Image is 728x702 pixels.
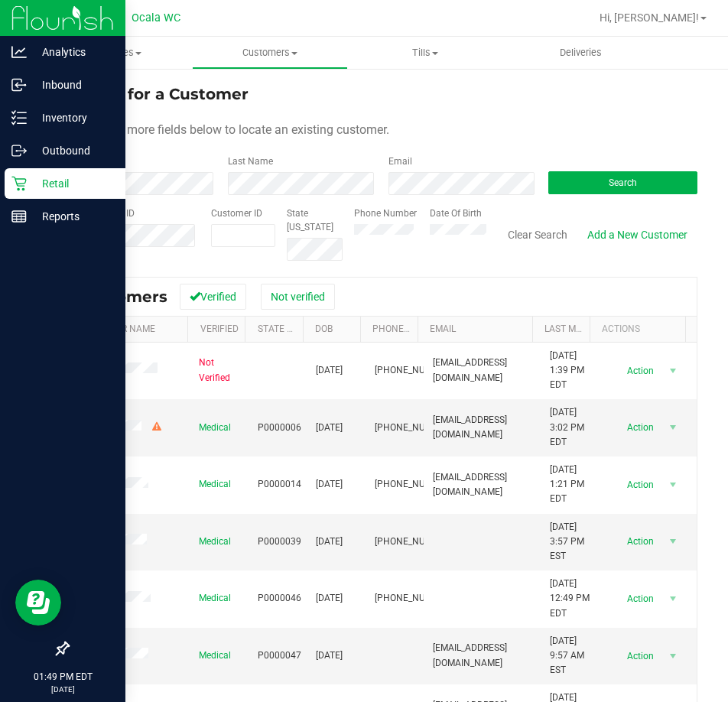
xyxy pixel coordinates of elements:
label: Phone Number [354,206,417,220]
span: select [663,531,682,552]
span: [PHONE_NUMBER] [375,535,451,549]
span: Hi, [PERSON_NAME]! [600,11,699,24]
a: Last Modified [544,323,609,334]
span: [DATE] 1:21 PM EDT [550,463,590,507]
a: DOB [315,323,333,334]
span: Ocala WC [132,11,180,24]
span: [EMAIL_ADDRESS][DOMAIN_NAME] [433,413,531,442]
span: select [663,417,682,438]
span: Action [613,360,663,382]
span: Search for a Customer [67,85,249,103]
span: [EMAIL_ADDRESS][DOMAIN_NAME] [433,641,531,670]
a: State Registry Id [258,323,338,334]
label: Last Name [228,154,273,168]
span: [DATE] 3:57 PM EST [550,520,590,564]
span: Medical [199,648,231,663]
inline-svg: Reports [11,209,27,224]
a: Tills [348,37,503,69]
span: Tills [349,46,502,60]
p: Analytics [27,43,119,61]
label: Date Of Birth [430,206,482,220]
a: Email [430,323,456,334]
inline-svg: Analytics [11,44,27,60]
div: Warning - Level 2 [150,420,164,434]
span: [PHONE_NUMBER] [375,477,451,492]
span: [PHONE_NUMBER] [375,421,451,435]
button: Not verified [261,284,335,310]
span: [DATE] [316,648,343,663]
span: [DATE] [316,363,343,378]
span: Deliveries [539,46,622,60]
span: P0000039 [258,535,301,549]
button: Clear Search [498,222,577,248]
p: Inventory [27,109,119,127]
span: [DATE] 1:39 PM EDT [550,349,590,393]
span: P0000014 [258,477,301,492]
inline-svg: Outbound [11,143,27,158]
a: Customers [192,37,347,69]
p: 01:49 PM EDT [7,670,119,684]
span: Medical [199,535,231,549]
inline-svg: Retail [11,176,27,191]
p: Retail [27,174,119,193]
span: Action [613,645,663,667]
label: Customer ID [211,206,262,220]
span: select [663,588,682,609]
span: select [663,360,682,382]
span: Action [613,531,663,552]
span: Customers [193,46,346,60]
span: Medical [199,477,231,492]
span: Medical [199,591,231,606]
span: [DATE] [316,421,343,435]
span: P0000006 [258,421,301,435]
span: Action [613,588,663,609]
p: Reports [27,207,119,226]
span: Medical [199,421,231,435]
span: select [663,474,682,496]
span: Search [609,177,637,188]
inline-svg: Inventory [11,110,27,125]
span: [PHONE_NUMBER] [375,363,451,378]
span: Action [613,417,663,438]
span: Action [613,474,663,496]
p: [DATE] [7,684,119,695]
button: Search [548,171,697,194]
a: Deliveries [503,37,658,69]
div: Actions [602,323,680,334]
span: [DATE] 3:02 PM EDT [550,405,590,450]
inline-svg: Inbound [11,77,27,93]
button: Verified [180,284,246,310]
span: [DATE] [316,477,343,492]
span: [DATE] 9:57 AM EST [550,634,590,678]
label: State [US_STATE] [287,206,343,234]
a: Add a New Customer [577,222,697,248]
span: [DATE] [316,535,343,549]
span: Use one or more fields below to locate an existing customer. [67,122,389,137]
p: Inbound [27,76,119,94]
span: P0000046 [258,591,301,606]
span: [EMAIL_ADDRESS][DOMAIN_NAME] [433,356,531,385]
span: select [663,645,682,667]
p: Outbound [27,141,119,160]
a: Phone Number [372,323,443,334]
span: Not Verified [199,356,239,385]
span: [EMAIL_ADDRESS][DOMAIN_NAME] [433,470,531,499]
span: [PHONE_NUMBER] [375,591,451,606]
iframe: Resource center [15,580,61,626]
span: [DATE] 12:49 PM EDT [550,577,590,621]
a: Verified [200,323,239,334]
label: Email [388,154,412,168]
span: [DATE] [316,591,343,606]
span: P0000047 [258,648,301,663]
